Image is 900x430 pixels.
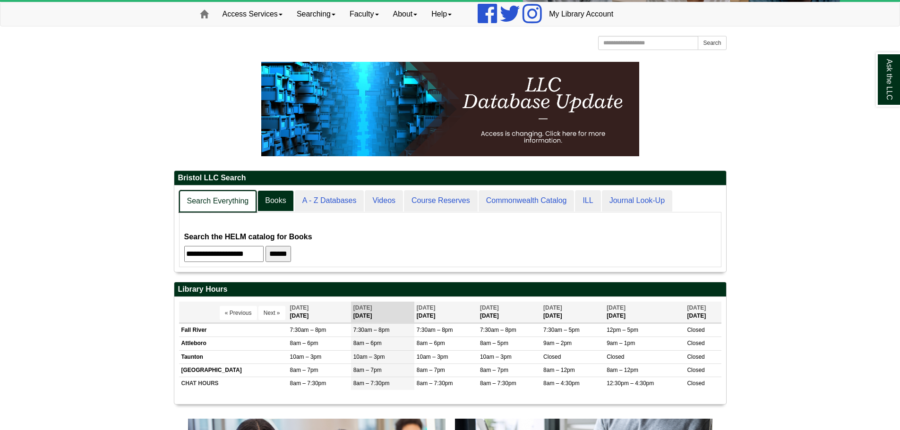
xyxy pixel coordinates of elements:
[258,306,285,320] button: Next »
[184,217,716,262] div: Books
[290,340,318,346] span: 8am – 6pm
[290,2,343,26] a: Searching
[607,354,624,360] span: Closed
[290,327,326,333] span: 7:30am – 8pm
[417,340,445,346] span: 8am – 6pm
[257,190,293,211] a: Books
[184,230,312,244] label: Search the HELM catalog for Books
[575,190,600,211] a: ILL
[417,354,448,360] span: 10am – 3pm
[353,380,390,387] span: 8am – 7:30pm
[290,367,318,373] span: 8am – 7pm
[480,354,512,360] span: 10am – 3pm
[215,2,290,26] a: Access Services
[179,363,288,377] td: [GEOGRAPHIC_DATA]
[607,327,638,333] span: 12pm – 5pm
[607,340,635,346] span: 9am – 1pm
[541,302,604,323] th: [DATE]
[295,190,364,211] a: A - Z Databases
[480,327,516,333] span: 7:30am – 8pm
[543,380,580,387] span: 8am – 4:30pm
[174,282,726,297] h2: Library Hours
[607,304,626,311] span: [DATE]
[607,367,638,373] span: 8am – 12pm
[687,304,706,311] span: [DATE]
[687,340,704,346] span: Closed
[179,377,288,390] td: CHAT HOURS
[479,190,574,211] a: Commonwealth Catalog
[543,354,561,360] span: Closed
[179,337,288,350] td: Attleboro
[353,340,382,346] span: 8am – 6pm
[353,327,390,333] span: 7:30am – 8pm
[480,367,508,373] span: 8am – 7pm
[179,324,288,337] td: Fall River
[290,304,309,311] span: [DATE]
[480,304,499,311] span: [DATE]
[542,2,620,26] a: My Library Account
[220,306,257,320] button: « Previous
[698,36,726,50] button: Search
[179,350,288,363] td: Taunton
[417,327,453,333] span: 7:30am – 8pm
[290,354,322,360] span: 10am – 3pm
[353,354,385,360] span: 10am – 3pm
[604,302,685,323] th: [DATE]
[543,340,572,346] span: 9am – 2pm
[685,302,721,323] th: [DATE]
[353,367,382,373] span: 8am – 7pm
[404,190,478,211] a: Course Reserves
[543,327,580,333] span: 7:30am – 5pm
[480,340,508,346] span: 8am – 5pm
[687,367,704,373] span: Closed
[417,304,436,311] span: [DATE]
[386,2,425,26] a: About
[343,2,386,26] a: Faculty
[261,62,639,156] img: HTML tutorial
[543,367,575,373] span: 8am – 12pm
[174,171,726,185] h2: Bristol LLC Search
[290,380,326,387] span: 8am – 7:30pm
[480,380,516,387] span: 8am – 7:30pm
[417,380,453,387] span: 8am – 7:30pm
[179,190,257,212] a: Search Everything
[414,302,478,323] th: [DATE]
[478,302,541,323] th: [DATE]
[687,354,704,360] span: Closed
[607,380,654,387] span: 12:30pm – 4:30pm
[351,302,414,323] th: [DATE]
[687,327,704,333] span: Closed
[602,190,672,211] a: Journal Look-Up
[543,304,562,311] span: [DATE]
[424,2,459,26] a: Help
[288,302,351,323] th: [DATE]
[417,367,445,373] span: 8am – 7pm
[365,190,403,211] a: Videos
[353,304,372,311] span: [DATE]
[687,380,704,387] span: Closed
